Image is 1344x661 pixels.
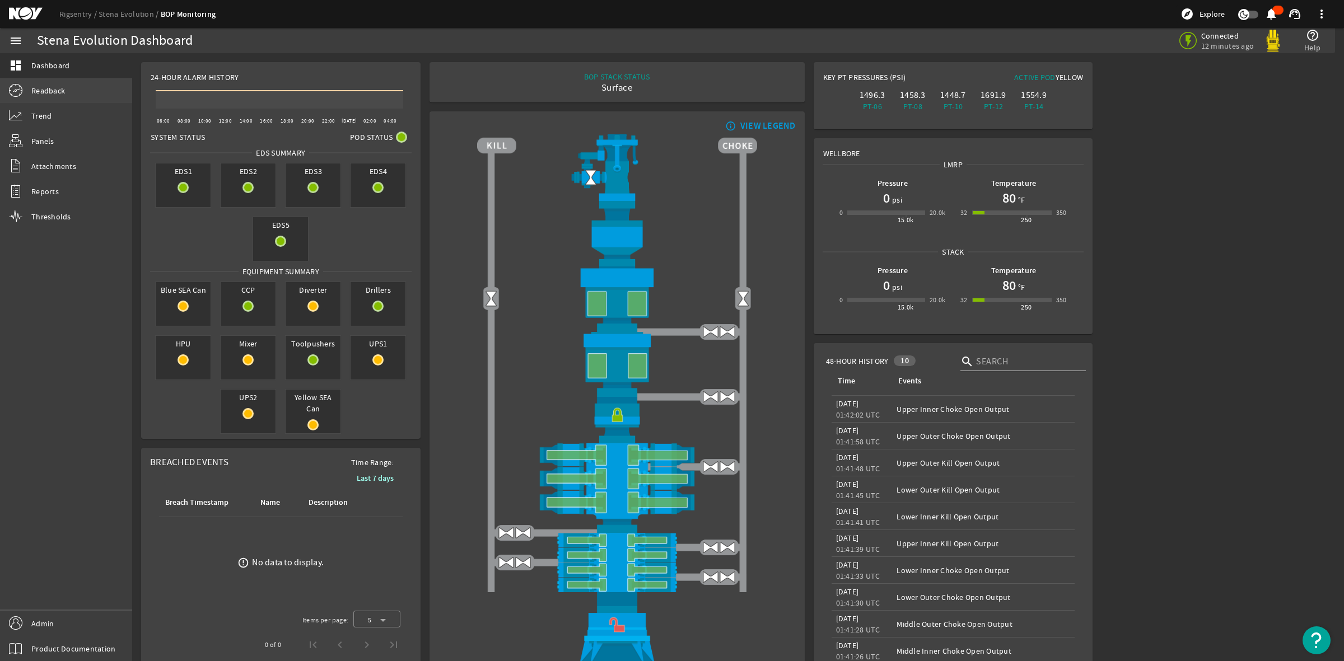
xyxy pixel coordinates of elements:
span: Attachments [31,161,76,172]
b: Temperature [991,265,1037,276]
legacy-datetime-component: 01:41:48 UTC [836,463,880,474]
span: Panels [31,135,54,147]
span: Toolpushers [286,336,340,351]
div: Lower Inner Kill Open Output [897,511,1070,522]
h1: 0 [883,276,890,294]
div: 1458.3 [895,90,931,101]
div: 0 [839,207,843,218]
div: 15.0k [898,214,914,226]
h1: 80 [1002,189,1016,207]
a: Rigsentry [59,9,99,19]
div: 32 [960,207,968,218]
div: 32 [960,294,968,306]
text: 06:00 [157,118,170,124]
span: LMRP [940,159,967,170]
img: LowerAnnularOpen.png [477,332,757,396]
div: BOP STACK STATUS [584,71,650,82]
div: PT-08 [895,101,931,112]
b: Temperature [991,178,1037,189]
img: PipeRamOpen.png [477,562,757,578]
span: Active Pod [1014,72,1056,82]
a: BOP Monitoring [161,9,216,20]
span: psi [890,282,902,293]
div: 250 [1021,302,1032,313]
span: Yellow [1056,72,1084,82]
span: EDS3 [286,163,340,179]
img: ValveOpen.png [702,324,719,340]
span: Blue SEA Can [156,282,211,298]
i: search [960,355,974,368]
span: Admin [31,618,54,629]
span: Time Range: [342,457,403,468]
span: CCP [221,282,276,298]
div: Lower Outer Kill Open Output [897,484,1070,495]
span: psi [890,194,902,205]
legacy-datetime-component: [DATE] [836,425,859,435]
span: UPS2 [221,390,276,405]
text: 10:00 [198,118,211,124]
img: ValveOpen.png [702,458,719,475]
div: Upper Inner Kill Open Output [897,538,1070,549]
div: 10 [894,355,916,366]
img: ValveOpen.png [719,458,736,475]
img: ValveOpen.png [498,524,515,541]
text: 02:00 [363,118,376,124]
img: Valve2Open.png [582,169,599,186]
div: PT-12 [976,101,1011,112]
legacy-datetime-component: [DATE] [836,452,859,462]
mat-icon: help_outline [1306,29,1319,42]
mat-icon: support_agent [1288,7,1301,21]
img: ShearRamOpen.png [477,490,757,514]
span: Product Documentation [31,643,115,654]
legacy-datetime-component: [DATE] [836,533,859,543]
div: PT-14 [1016,101,1052,112]
b: Pressure [878,265,908,276]
span: Explore [1200,8,1225,20]
img: ValveOpen.png [719,569,736,585]
b: Pressure [878,178,908,189]
div: Name [259,496,293,509]
div: PT-10 [935,101,971,112]
img: ValveOpen.png [702,569,719,585]
div: Events [897,375,1066,387]
div: Name [260,496,280,509]
div: 1691.9 [976,90,1011,101]
div: PT-06 [855,101,890,112]
div: Lower Outer Choke Open Output [897,592,1070,603]
text: 12:00 [219,118,232,124]
img: ShearRamOpen.png [477,467,757,490]
img: ValveOpen.png [719,324,736,340]
text: 22:00 [322,118,335,124]
img: UpperAnnularOpen.png [477,266,757,332]
span: Dashboard [31,60,69,71]
span: EDS2 [221,163,276,179]
img: PipeRamOpen.png [477,547,757,562]
div: 15.0k [898,302,914,313]
img: ValveOpen.png [702,539,719,556]
div: Upper Outer Choke Open Output [897,430,1070,442]
div: 350 [1056,294,1067,306]
text: 16:00 [260,118,273,124]
span: System Status [151,132,205,143]
mat-icon: explore [1180,7,1194,21]
div: Time [838,375,855,387]
div: Upper Inner Choke Open Output [897,404,1070,415]
span: °F [1016,282,1025,293]
img: RiserAdapter.png [477,134,757,201]
span: Equipment Summary [239,266,323,277]
div: Description [307,496,363,509]
span: HPU [156,336,211,351]
legacy-datetime-component: [DATE] [836,587,859,597]
div: 20.0k [930,207,946,218]
span: Yellow SEA Can [286,390,340,416]
div: Stena Evolution Dashboard [37,35,193,46]
div: 20.0k [930,294,946,306]
div: Key PT Pressures (PSI) [823,72,953,87]
div: Items per page: [302,615,349,626]
legacy-datetime-component: 01:42:02 UTC [836,410,880,420]
text: 08:00 [178,118,190,124]
a: Stena Evolution [99,9,161,19]
span: Readback [31,85,65,96]
mat-icon: error_outline [237,557,249,569]
div: 1448.7 [935,90,971,101]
